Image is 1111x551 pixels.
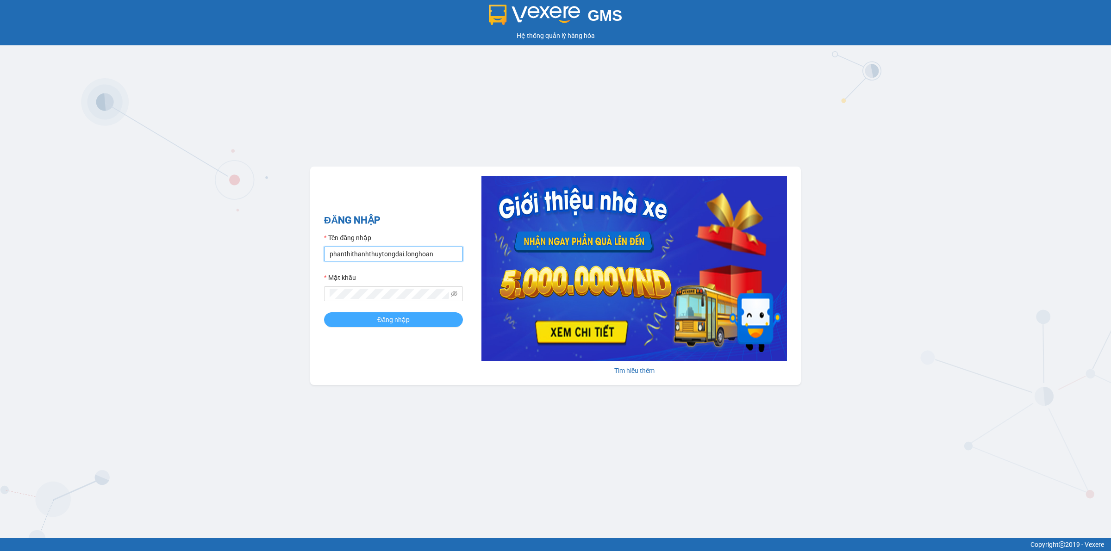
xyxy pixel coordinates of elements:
[324,247,463,261] input: Tên đăng nhập
[330,289,449,299] input: Mật khẩu
[481,365,787,376] div: Tìm hiểu thêm
[324,233,371,243] label: Tên đăng nhập
[481,176,787,361] img: banner-0
[324,272,356,283] label: Mật khẩu
[1059,541,1065,548] span: copyright
[451,291,457,297] span: eye-invisible
[324,213,463,228] h2: ĐĂNG NHẬP
[489,14,623,21] a: GMS
[7,539,1104,550] div: Copyright 2019 - Vexere
[377,315,410,325] span: Đăng nhập
[324,312,463,327] button: Đăng nhập
[587,7,622,24] span: GMS
[489,5,580,25] img: logo 2
[2,31,1109,41] div: Hệ thống quản lý hàng hóa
